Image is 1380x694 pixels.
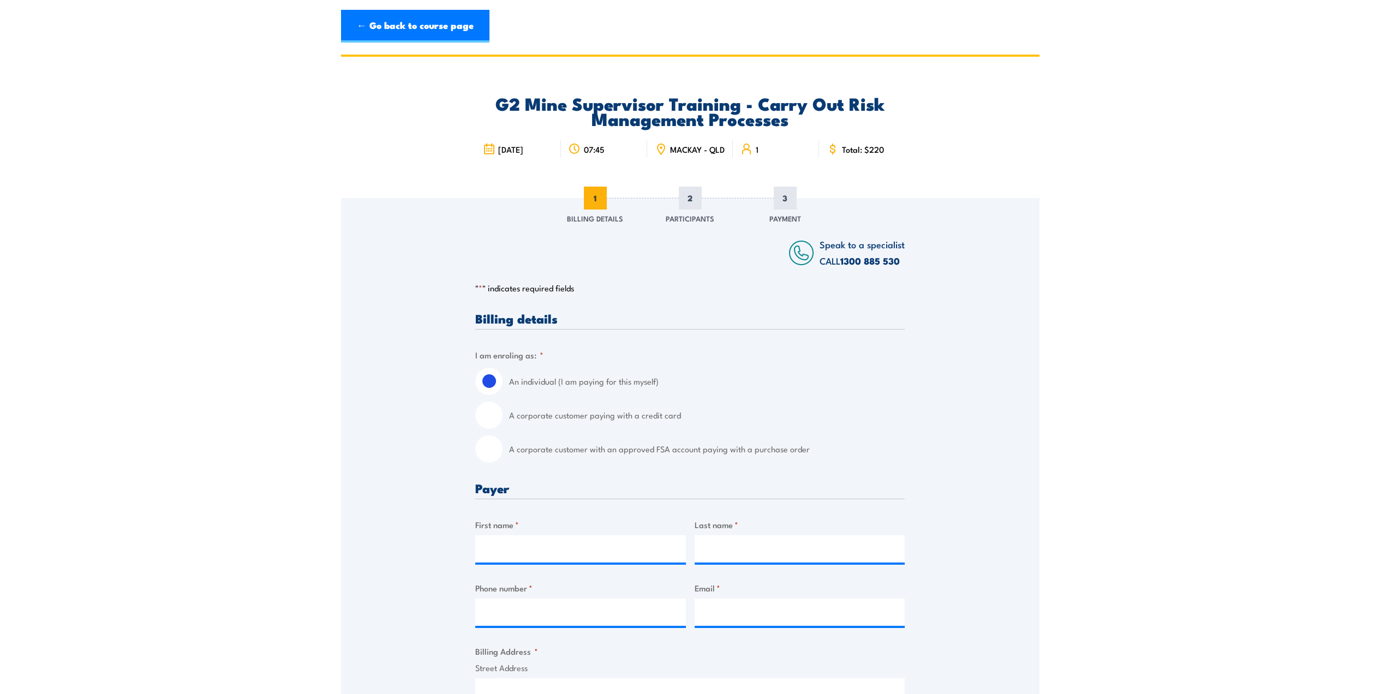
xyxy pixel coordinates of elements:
label: A corporate customer with an approved FSA account paying with a purchase order [509,435,905,463]
span: Billing Details [567,213,623,224]
label: Phone number [475,582,686,594]
legend: I am enroling as: [475,349,543,361]
label: An individual (I am paying for this myself) [509,368,905,395]
span: 1 [584,187,607,210]
span: 07:45 [584,145,605,154]
span: 2 [679,187,702,210]
span: Total: $220 [842,145,884,154]
label: Street Address [475,662,905,674]
label: Last name [695,518,905,531]
p: " " indicates required fields [475,283,905,294]
legend: Billing Address [475,645,538,657]
label: A corporate customer paying with a credit card [509,402,905,429]
span: Payment [769,213,801,224]
span: Speak to a specialist CALL [820,237,905,267]
h3: Billing details [475,312,905,325]
label: Email [695,582,905,594]
span: [DATE] [498,145,523,154]
label: First name [475,518,686,531]
a: ← Go back to course page [341,10,489,43]
h2: G2 Mine Supervisor Training - Carry Out Risk Management Processes [475,95,905,126]
span: 1 [756,145,758,154]
span: MACKAY - QLD [670,145,725,154]
a: 1300 885 530 [840,254,900,268]
span: Participants [666,213,714,224]
h3: Payer [475,482,905,494]
span: 3 [774,187,797,210]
